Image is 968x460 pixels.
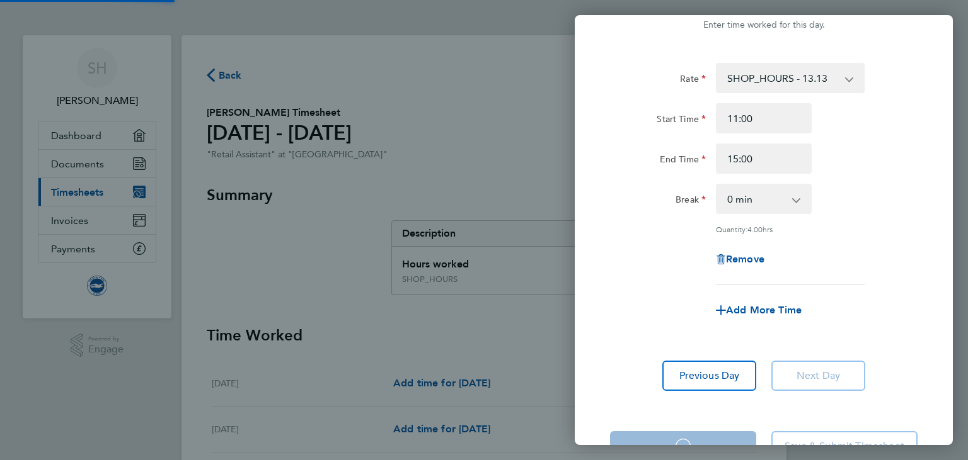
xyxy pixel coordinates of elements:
span: Remove [726,253,764,265]
label: Rate [680,73,706,88]
span: 4.00 [747,224,763,234]
input: E.g. 08:00 [716,103,812,133]
label: Start Time [657,113,706,128]
button: Previous Day [662,361,756,391]
div: Quantity: hrs [716,224,865,234]
span: Previous Day [679,369,740,382]
label: Break [676,194,706,209]
input: E.g. 18:00 [716,143,812,174]
div: Enter time worked for this day. [575,18,953,33]
label: End Time [660,154,706,169]
button: Remove [716,254,764,264]
button: Add More Time [716,305,802,315]
span: Add More Time [726,304,802,316]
